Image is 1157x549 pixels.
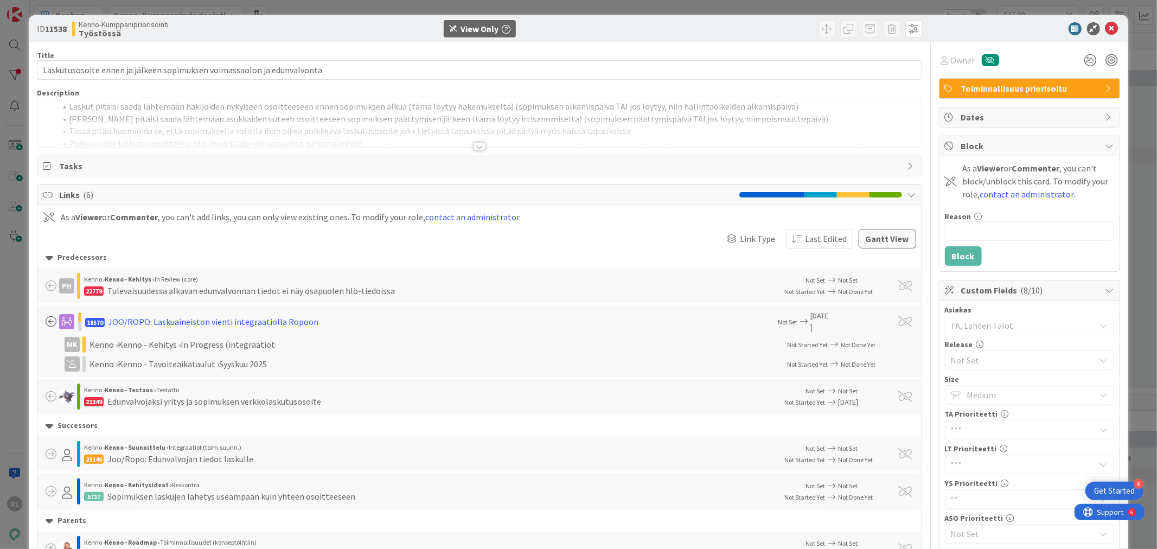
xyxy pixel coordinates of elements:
div: Parents [46,515,913,527]
span: Kenno › [84,443,105,451]
button: Block [945,246,982,266]
b: Kenno - Kehitys › [105,275,155,283]
span: Block [961,139,1100,152]
span: Last Edited [806,232,847,245]
span: Custom Fields [961,284,1100,297]
span: Testattu [156,386,180,394]
span: Not Set [778,318,797,326]
span: Not Set [951,354,1095,367]
b: Kenno - Suunnittelu › [105,443,169,451]
span: ( 8/10 ) [1021,285,1043,296]
div: TA Prioriteetti [945,410,1114,418]
li: [PERSON_NAME] pitäisi saada lähtemään asukkaiden uuteen osoitteeseen sopimuksen päättymisen jälke... [56,113,916,125]
span: [DATE] [810,310,830,333]
span: Not Started Yet [785,493,826,501]
div: 23146 [84,455,104,464]
span: Not Done Yet [839,493,873,501]
div: ASO Prioriteetti [945,514,1114,522]
span: Integraatiot (toim.suunn.) [169,443,241,451]
div: Asiakas [945,306,1114,314]
span: Tasks [59,159,902,173]
span: Kenno › [84,275,105,283]
div: YS Prioriteetti [945,480,1114,487]
div: Kenno › Kenno - Kehitys › In Progress (integraatiot [90,338,372,351]
span: Not Done Yet [839,456,873,464]
div: MK [65,337,80,352]
span: Not Set [806,387,826,395]
b: Kenno - Kehitysideat › [105,481,172,489]
div: As a or , you can't add links, you can only view existing ones. To modify your role, . [61,210,521,224]
img: LM [59,389,74,404]
button: Last Edited [787,229,853,248]
span: Kenno › [84,386,105,394]
span: Links [59,188,733,201]
span: Not Set [839,387,858,395]
b: Työstössä [79,29,169,37]
div: Predecessors [46,252,913,264]
div: 5717 [84,492,104,501]
span: Not Set [806,276,826,284]
div: Size [945,375,1114,383]
b: Commenter [110,212,158,222]
label: Title [37,50,54,60]
b: Kenno - Testaus › [105,386,156,394]
span: Kenno › [84,538,105,546]
span: Not Started Yet [788,360,828,368]
span: In Review (core) [155,275,198,283]
span: Not Set [806,444,826,452]
div: LT Prioriteetti [945,445,1114,452]
label: Reason [945,212,971,221]
span: Not Set [951,526,1090,541]
span: Not Started Yet [785,398,826,406]
span: [DATE] [839,397,886,408]
div: View Only [461,22,498,35]
div: 6 [56,4,59,13]
div: As a or , you can't block/unblock this card. To modify your role, . [963,162,1114,201]
span: ID [37,22,67,35]
b: Viewer [977,163,1004,174]
div: 21349 [84,397,104,406]
span: Toiminnallisuudet (konseptointiin) [160,538,257,546]
b: Viewer [75,212,102,222]
button: Gantt View [859,229,916,248]
span: ( 6 ) [83,189,93,200]
span: Not Set [839,444,858,452]
span: Not Set [806,539,826,547]
span: Reskontra [172,481,200,489]
b: Commenter [1012,163,1060,174]
span: Not Set [839,482,858,490]
span: Support [23,2,49,15]
span: Medium [967,387,1090,403]
div: Successors [46,420,913,432]
span: Not Started Yet [788,341,828,349]
span: Kenno-Kumppanipriorisointi [79,20,169,29]
input: type card name here... [37,60,922,80]
div: Sopimuksen laskujen lähetys useampaan kuin yhteen osoitteeseen [107,490,355,503]
span: Link Type [740,232,776,245]
div: 22779 [84,286,104,296]
div: Joo/Ropo: Edunvalvojan tiedot laskulle [107,452,253,465]
span: Toiminnallisuus priorisoitu [961,82,1100,95]
div: Edunvalvojaksi yritys ja sopimuksen verkkolaskutusosoite [107,395,321,408]
span: TA, Lahden Talot [951,319,1095,332]
span: 18570 [85,318,105,327]
b: Kenno - Roadmap › [105,538,160,546]
a: contact an administrator [425,212,519,222]
span: Description [37,88,79,98]
span: Not Set [839,539,858,547]
span: Not Done Yet [841,341,876,349]
span: Not Done Yet [841,360,876,368]
div: Tulevaisuudessa alkavan edunvalvonnan tiedot ei näy osapuolen hlö-tiedoissa [107,284,395,297]
a: contact an administrator [980,189,1074,200]
div: 4 [1134,479,1143,489]
li: Laskut pitäisi saada lähtemään hakijoiden nykyiseen osoitteeseen ennen sopimuksen alkua (tämä löy... [56,100,916,113]
div: Open Get Started checklist, remaining modules: 4 [1085,482,1143,500]
div: Get Started [1094,486,1135,496]
span: Not Set [839,276,858,284]
span: Not Started Yet [785,288,826,296]
span: Not Started Yet [785,456,826,464]
div: Release [945,341,1114,348]
div: PH [59,278,74,293]
b: 11538 [45,23,67,34]
div: Kenno › Kenno - Tavoiteaikataulut › Syyskuu 2025 [90,358,372,371]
